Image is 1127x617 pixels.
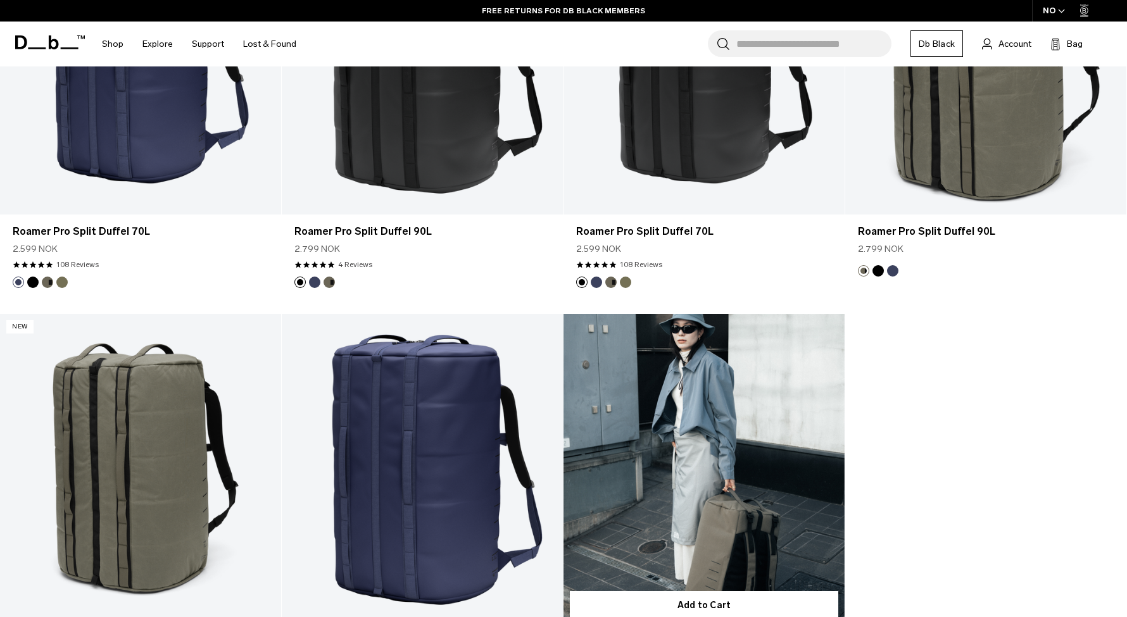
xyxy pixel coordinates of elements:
[56,259,99,270] a: 108 reviews
[482,5,645,16] a: FREE RETURNS FOR DB BLACK MEMBERS
[13,277,24,288] button: Blue Hour
[294,242,340,256] span: 2.799 NOK
[576,224,832,239] a: Roamer Pro Split Duffel 70L
[92,22,306,66] nav: Main Navigation
[998,37,1031,51] span: Account
[620,259,662,270] a: 108 reviews
[605,277,617,288] button: Forest Green
[858,242,903,256] span: 2.799 NOK
[309,277,320,288] button: Blue Hour
[192,22,224,66] a: Support
[1050,36,1083,51] button: Bag
[13,224,268,239] a: Roamer Pro Split Duffel 70L
[27,277,39,288] button: Black Out
[576,277,588,288] button: Black Out
[6,320,34,333] p: New
[1067,37,1083,51] span: Bag
[338,259,372,270] a: 4 reviews
[872,265,884,277] button: Black Out
[42,277,53,288] button: Forest Green
[142,22,173,66] a: Explore
[13,242,58,256] span: 2.599 NOK
[910,30,963,57] a: Db Black
[294,277,306,288] button: Black Out
[591,277,602,288] button: Blue Hour
[294,224,550,239] a: Roamer Pro Split Duffel 90L
[982,36,1031,51] a: Account
[102,22,123,66] a: Shop
[243,22,296,66] a: Lost & Found
[576,242,621,256] span: 2.599 NOK
[324,277,335,288] button: Forest Green
[620,277,631,288] button: Mash Green
[56,277,68,288] button: Mash Green
[858,265,869,277] button: Forest Green
[858,224,1114,239] a: Roamer Pro Split Duffel 90L
[887,265,898,277] button: Blue Hour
